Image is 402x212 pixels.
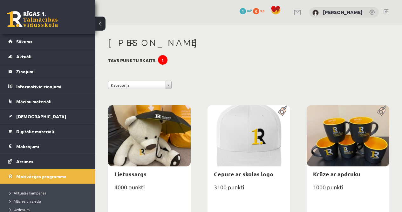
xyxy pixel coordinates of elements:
a: 0 xp [253,8,268,13]
span: Digitālie materiāli [16,128,54,134]
a: Krūze ar apdruku [313,170,360,178]
a: Digitālie materiāli [8,124,87,139]
span: 0 [253,8,259,14]
span: Kategorija [111,81,163,89]
img: Populāra prece [276,105,290,116]
div: 4000 punkti [108,182,191,198]
a: [PERSON_NAME] [323,9,363,15]
span: Aktuālās kampaņas [10,190,46,195]
a: Mācību materiāli [8,94,87,109]
span: [DEMOGRAPHIC_DATA] [16,113,66,119]
span: Aktuāli [16,54,31,59]
a: Mācies un ziedo [10,198,89,204]
a: Atzīmes [8,154,87,169]
div: 1 [158,55,167,65]
legend: Informatīvie ziņojumi [16,79,87,94]
h3: Tavs punktu skaits [108,58,155,63]
span: Motivācijas programma [16,173,66,179]
a: Informatīvie ziņojumi [8,79,87,94]
span: xp [260,8,264,13]
span: Uzdevumi [10,207,31,212]
a: Cepure ar skolas logo [214,170,273,178]
a: Kategorija [108,81,172,89]
a: [DEMOGRAPHIC_DATA] [8,109,87,124]
a: Rīgas 1. Tālmācības vidusskola [7,11,58,27]
legend: Ziņojumi [16,64,87,79]
h1: [PERSON_NAME] [108,37,389,48]
a: Ziņojumi [8,64,87,79]
a: Sākums [8,34,87,49]
legend: Maksājumi [16,139,87,154]
div: 1000 punkti [307,182,389,198]
img: Populāra prece [375,105,389,116]
span: mP [247,8,252,13]
span: Mācies un ziedo [10,199,41,204]
span: Mācību materiāli [16,99,51,104]
div: 3100 punkti [208,182,290,198]
span: Sākums [16,39,32,44]
img: Elīna Freimane [312,10,319,16]
span: Atzīmes [16,158,33,164]
a: Aktuālās kampaņas [10,190,89,196]
a: Aktuāli [8,49,87,64]
a: Motivācijas programma [8,169,87,184]
span: 1 [240,8,246,14]
a: Maksājumi [8,139,87,154]
a: Lietussargs [114,170,146,178]
a: 1 mP [240,8,252,13]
